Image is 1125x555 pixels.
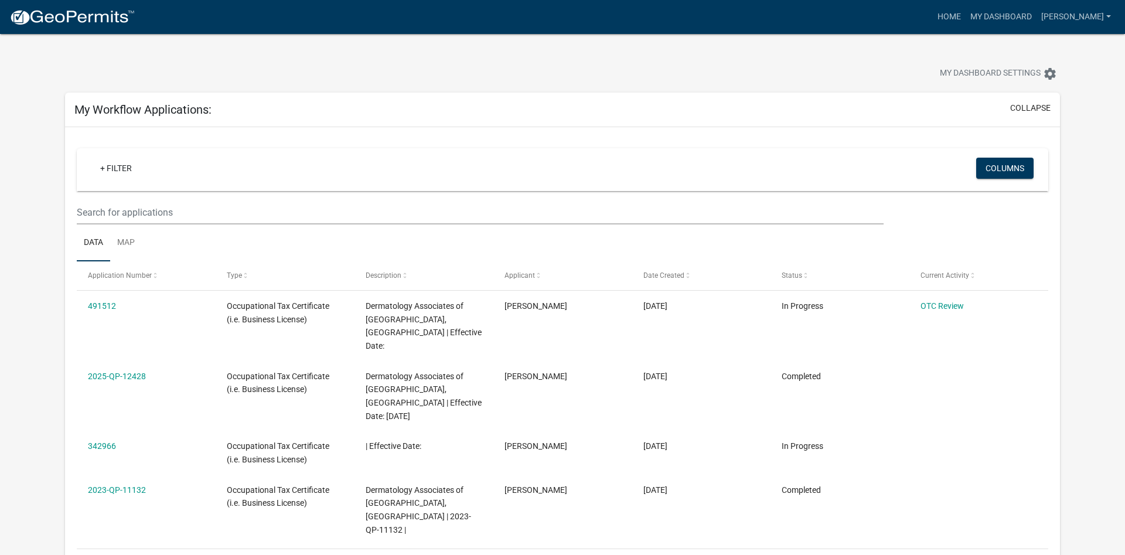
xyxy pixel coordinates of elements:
span: Julia [504,301,567,311]
span: Type [227,271,242,280]
span: Completed [782,372,821,381]
datatable-header-cell: Application Number [77,261,216,290]
span: Occupational Tax Certificate (i.e. Business License) [227,441,329,464]
a: 342966 [88,441,116,451]
span: Occupational Tax Certificate (i.e. Business License) [227,301,329,324]
button: My Dashboard Settingssettings [930,62,1066,85]
span: Completed [782,485,821,495]
button: Columns [976,158,1034,179]
span: 12/04/2024 [643,372,667,381]
span: 10/13/2025 [643,301,667,311]
datatable-header-cell: Status [771,261,909,290]
span: Occupational Tax Certificate (i.e. Business License) [227,372,329,394]
span: In Progress [782,441,823,451]
datatable-header-cell: Type [216,261,354,290]
a: + Filter [91,158,141,179]
a: Map [110,224,142,262]
span: In Progress [782,301,823,311]
button: collapse [1010,102,1051,114]
a: My Dashboard [966,6,1037,28]
datatable-header-cell: Applicant [493,261,632,290]
datatable-header-cell: Current Activity [909,261,1048,290]
span: Status [782,271,802,280]
span: Dermatology Associates of Tallahassee, PA | 2023-QP-11132 | [366,485,471,534]
h5: My Workflow Applications: [74,103,212,117]
span: Julia [504,485,567,495]
span: Description [366,271,401,280]
span: 10/04/2023 [643,485,667,495]
a: 2023-QP-11132 [88,485,146,495]
datatable-header-cell: Date Created [632,261,771,290]
span: Julia [504,441,567,451]
span: Occupational Tax Certificate (i.e. Business License) [227,485,329,508]
span: Dermatology Associates of Tallahassee, PA | Effective Date: 01/01/2025 [366,372,482,421]
datatable-header-cell: Description [354,261,493,290]
span: Application Number [88,271,152,280]
span: Current Activity [921,271,969,280]
a: Data [77,224,110,262]
span: | Effective Date: [366,441,421,451]
a: Home [933,6,966,28]
span: My Dashboard Settings [940,67,1041,81]
a: 491512 [88,301,116,311]
span: Applicant [504,271,535,280]
span: Dermatology Associates of Tallahassee, PA | Effective Date: [366,301,482,350]
input: Search for applications [77,200,884,224]
span: Date Created [643,271,684,280]
span: 12/04/2024 [643,441,667,451]
span: Julia [504,372,567,381]
a: OTC Review [921,301,964,311]
i: settings [1043,67,1057,81]
a: [PERSON_NAME] [1037,6,1116,28]
a: 2025-QP-12428 [88,372,146,381]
